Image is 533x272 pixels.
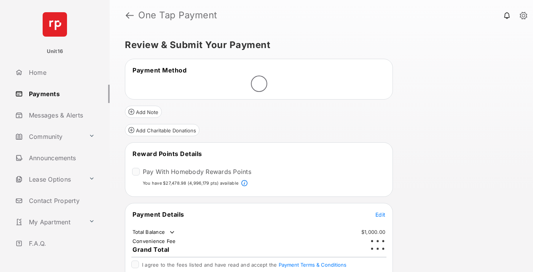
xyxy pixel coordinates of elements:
td: Convenience Fee [132,238,176,245]
span: Payment Details [132,211,184,218]
label: Pay With Homebody Rewards Points [143,168,251,175]
a: My Apartment [12,213,86,231]
a: Home [12,63,110,82]
a: Lease Options [12,170,86,188]
a: F.A.Q. [12,234,110,253]
h5: Review & Submit Your Payment [125,40,512,50]
span: Grand Total [132,246,169,253]
td: Total Balance [132,229,176,236]
p: Unit16 [47,48,63,55]
a: Payments [12,85,110,103]
strong: One Tap Payment [138,11,217,20]
p: You have $27,478.98 (4,996,179 pts) available [143,180,238,187]
button: Add Charitable Donations [125,124,199,136]
td: $1,000.00 [361,229,386,235]
a: Announcements [12,149,110,167]
span: Reward Points Details [132,150,202,158]
button: Edit [375,211,385,218]
button: Add Note [125,106,162,118]
a: Messages & Alerts [12,106,110,124]
a: Contact Property [12,192,110,210]
span: Edit [375,211,385,218]
a: Community [12,127,86,146]
img: svg+xml;base64,PHN2ZyB4bWxucz0iaHR0cDovL3d3dy53My5vcmcvMjAwMC9zdmciIHdpZHRoPSI2NCIgaGVpZ2h0PSI2NC... [43,12,67,37]
span: I agree to the fees listed and have read and accept the [142,262,346,268]
button: I agree to the fees listed and have read and accept the [279,262,346,268]
span: Payment Method [132,66,187,74]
